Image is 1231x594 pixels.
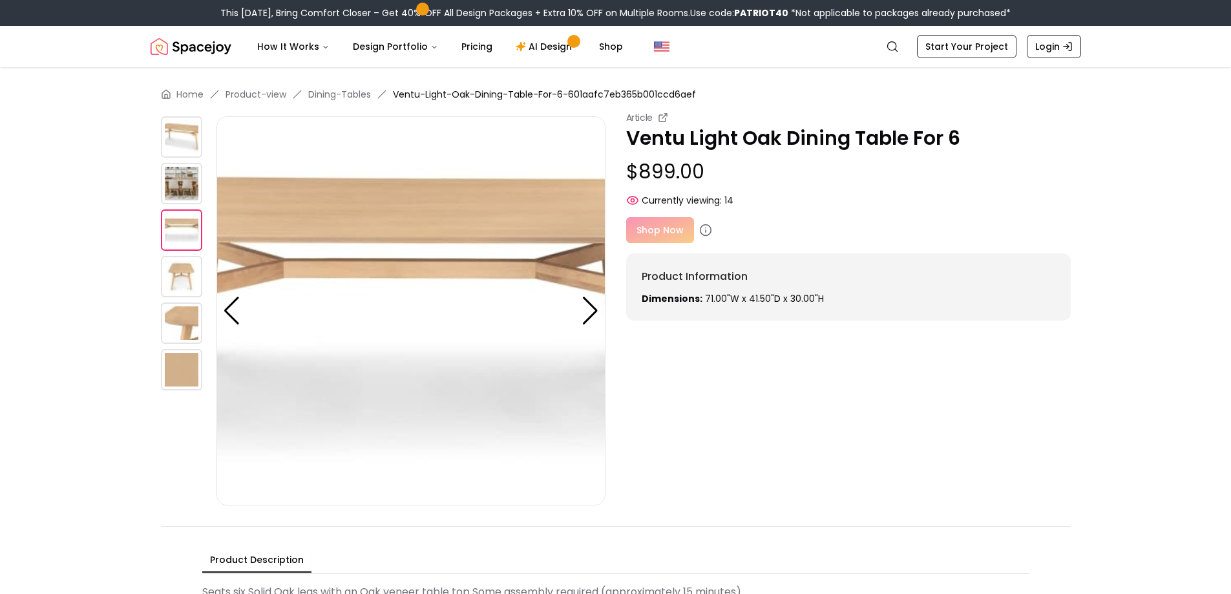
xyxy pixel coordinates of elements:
[393,88,696,101] span: Ventu-Light-Oak-Dining-Table-For-6-601aafc7eb365b001ccd6aef
[505,34,586,59] a: AI Design
[308,88,371,101] a: Dining-Tables
[734,6,788,19] b: PATRIOT40
[161,302,202,344] img: https://storage.googleapis.com/spacejoy-main/assets/601aafc7eb365b001ccd6aef/product_2_b93gdm7fa388
[161,116,202,158] img: https://storage.googleapis.com/spacejoy-main/assets/601aafc7eb365b001ccd6aef/product_2_pm42eebmpmni
[151,34,231,59] img: Spacejoy Logo
[642,269,1055,284] h6: Product Information
[161,88,1071,101] nav: breadcrumb
[342,34,448,59] button: Design Portfolio
[654,39,669,54] img: United States
[151,34,231,59] a: Spacejoy
[451,34,503,59] a: Pricing
[226,88,286,101] a: Product-view
[151,26,1081,67] nav: Global
[642,194,722,207] span: Currently viewing:
[788,6,1011,19] span: *Not applicable to packages already purchased*
[161,256,202,297] img: https://storage.googleapis.com/spacejoy-main/assets/601aafc7eb365b001ccd6aef/product_1_oo0f2211bolk
[202,548,311,573] button: Product Description
[642,292,702,305] strong: Dimensions:
[724,194,733,207] span: 14
[1027,35,1081,58] a: Login
[161,209,202,251] img: https://storage.googleapis.com/spacejoy-main/assets/601aafc7eb365b001ccd6aef/product_0_ol6co4e92mf
[176,88,204,101] a: Home
[247,34,340,59] button: How It Works
[161,163,202,204] img: https://storage.googleapis.com/spacejoy-main/assets/601aafc7eb365b001ccd6aef/product_8_ail0ab7b2gd6
[626,111,653,124] small: Article
[642,292,1055,305] p: 71.00"W x 41.50"D x 30.00"H
[589,34,633,59] a: Shop
[626,160,1071,184] p: $899.00
[220,6,1011,19] div: This [DATE], Bring Comfort Closer – Get 40% OFF All Design Packages + Extra 10% OFF on Multiple R...
[216,116,605,505] img: https://storage.googleapis.com/spacejoy-main/assets/601aafc7eb365b001ccd6aef/product_0_ol6co4e92mf
[917,35,1016,58] a: Start Your Project
[626,127,1071,150] p: Ventu Light Oak Dining Table For 6
[247,34,633,59] nav: Main
[161,349,202,390] img: https://storage.googleapis.com/spacejoy-main/assets/601aafc7eb365b001ccd6aef/product_3_j34mjmj5b62
[690,6,788,19] span: Use code:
